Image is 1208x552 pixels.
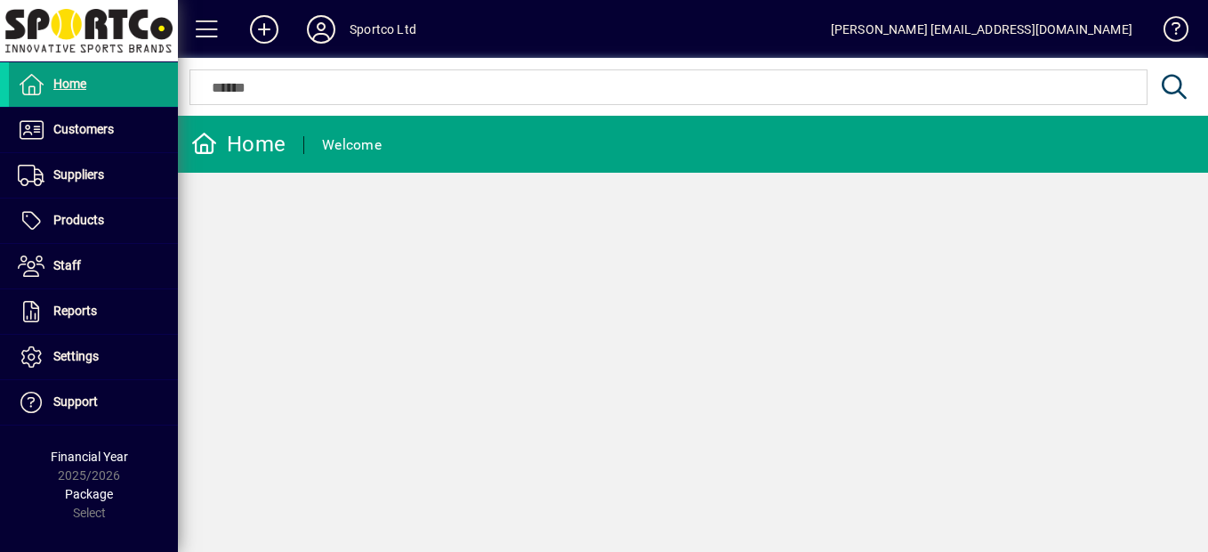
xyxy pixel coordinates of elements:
span: Reports [53,304,97,318]
button: Profile [293,13,350,45]
span: Settings [53,349,99,363]
div: [PERSON_NAME] [EMAIL_ADDRESS][DOMAIN_NAME] [831,15,1132,44]
span: Products [53,213,104,227]
span: Staff [53,258,81,272]
div: Home [191,130,286,158]
span: Package [65,487,113,501]
span: Financial Year [51,450,128,464]
a: Products [9,199,178,243]
button: Add [236,13,293,45]
span: Support [53,394,98,409]
a: Support [9,380,178,425]
a: Reports [9,289,178,334]
span: Suppliers [53,167,104,182]
a: Customers [9,108,178,152]
a: Settings [9,335,178,379]
div: Sportco Ltd [350,15,416,44]
a: Staff [9,244,178,288]
span: Home [53,77,86,91]
span: Customers [53,122,114,136]
a: Knowledge Base [1150,4,1186,61]
div: Welcome [322,131,382,159]
a: Suppliers [9,153,178,198]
